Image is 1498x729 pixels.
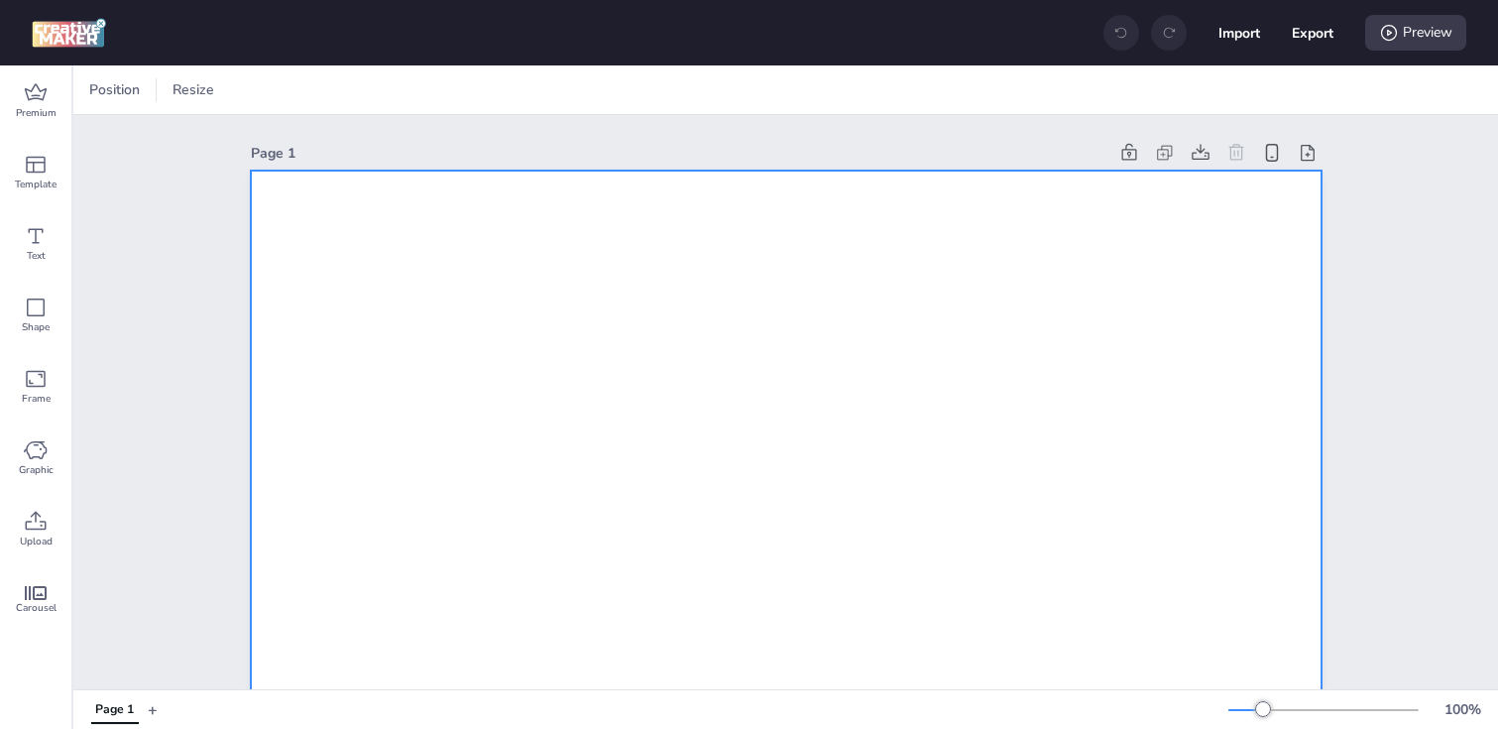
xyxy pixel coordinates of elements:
[95,701,134,719] div: Page 1
[1218,12,1260,54] button: Import
[20,534,53,549] span: Upload
[27,248,46,264] span: Text
[169,79,218,100] span: Resize
[251,143,1107,164] div: Page 1
[1292,12,1333,54] button: Export
[1365,15,1466,51] div: Preview
[19,462,54,478] span: Graphic
[22,319,50,335] span: Shape
[1439,699,1486,720] div: 100 %
[81,692,148,727] div: Tabs
[32,18,106,48] img: logo Creative Maker
[16,105,57,121] span: Premium
[148,692,158,727] button: +
[16,600,57,616] span: Carousel
[85,79,144,100] span: Position
[15,177,57,192] span: Template
[22,391,51,407] span: Frame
